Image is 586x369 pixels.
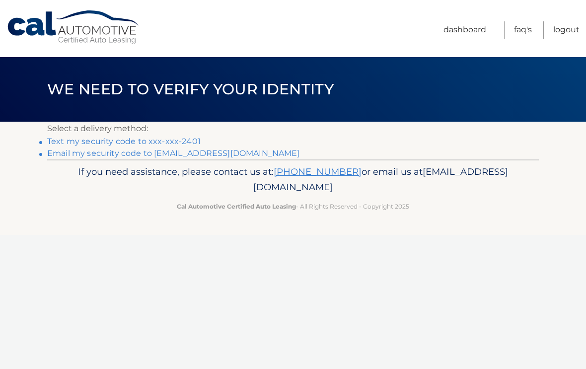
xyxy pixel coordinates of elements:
[54,164,532,196] p: If you need assistance, please contact us at: or email us at
[47,137,201,146] a: Text my security code to xxx-xxx-2401
[274,166,362,177] a: [PHONE_NUMBER]
[514,21,532,39] a: FAQ's
[443,21,486,39] a: Dashboard
[6,10,141,45] a: Cal Automotive
[47,148,300,158] a: Email my security code to [EMAIL_ADDRESS][DOMAIN_NAME]
[54,201,532,212] p: - All Rights Reserved - Copyright 2025
[47,80,334,98] span: We need to verify your identity
[177,203,296,210] strong: Cal Automotive Certified Auto Leasing
[47,122,539,136] p: Select a delivery method:
[553,21,580,39] a: Logout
